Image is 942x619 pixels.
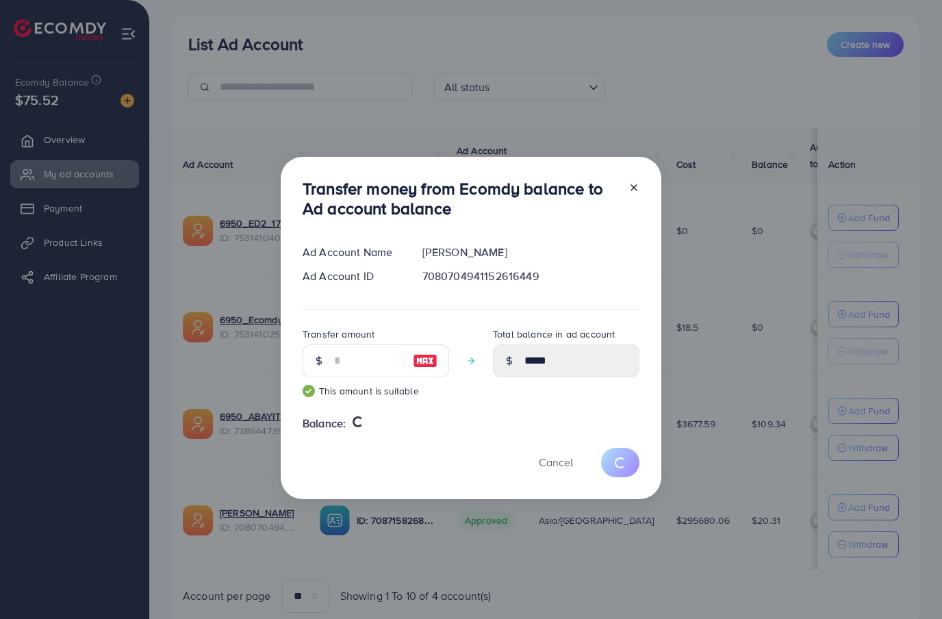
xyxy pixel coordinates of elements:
[411,244,650,260] div: [PERSON_NAME]
[522,448,590,477] button: Cancel
[413,353,437,369] img: image
[303,385,315,397] img: guide
[884,557,932,609] iframe: Chat
[292,244,411,260] div: Ad Account Name
[539,455,573,470] span: Cancel
[303,416,346,431] span: Balance:
[411,268,650,284] div: 7080704941152616449
[292,268,411,284] div: Ad Account ID
[303,327,374,341] label: Transfer amount
[303,179,618,218] h3: Transfer money from Ecomdy balance to Ad account balance
[493,327,615,341] label: Total balance in ad account
[303,384,449,398] small: This amount is suitable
